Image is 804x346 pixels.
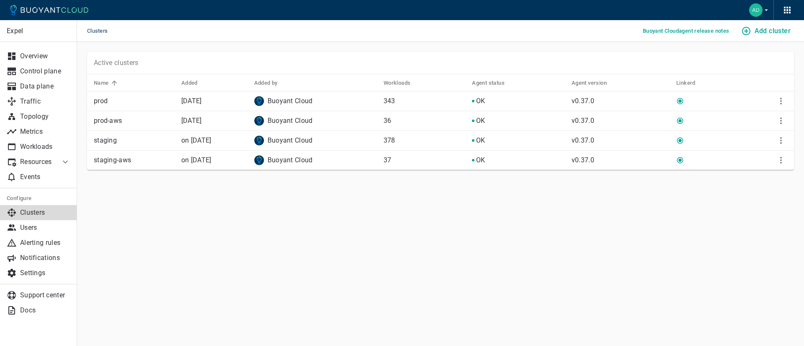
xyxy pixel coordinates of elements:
p: Buoyant Cloud [268,117,313,125]
relative-time: [DATE] [181,97,202,105]
div: Buoyant Cloud [254,155,377,165]
p: Buoyant Cloud [268,97,313,105]
relative-time: on [DATE] [181,156,211,164]
p: Settings [20,269,70,277]
h5: Workloads [384,80,411,86]
p: Events [20,173,70,181]
button: More [775,134,787,147]
button: More [775,114,787,127]
img: Adam Glenn [749,3,763,17]
span: Added by [254,79,289,87]
button: Buoyant Cloudagent release notes [639,25,733,37]
h5: Linkerd [676,80,696,86]
p: Expel [7,27,70,35]
span: Name [94,79,120,87]
span: Thu, 24 Jul 2025 15:59:13 EDT / Thu, 24 Jul 2025 19:59:13 UTC [181,97,202,105]
span: [object Object] [476,156,485,164]
p: Users [20,224,70,232]
p: Traffic [20,97,70,106]
p: Topology [20,112,70,121]
p: Control plane [20,67,70,75]
h5: Agent status [472,80,505,86]
span: Agent status [472,79,515,87]
span: [object Object] [476,97,485,105]
span: Thu, 24 Jul 2025 16:00:28 EDT / Thu, 24 Jul 2025 20:00:28 UTC [181,117,202,125]
p: Docs [20,306,70,315]
span: Linkerd [676,79,706,87]
span: Clusters [87,20,118,42]
p: Workloads [20,143,70,151]
p: v0.37.0 [572,156,670,164]
p: prod-aws [94,117,175,125]
a: Buoyant Cloudagent release notes [639,26,733,34]
p: staging [94,136,175,145]
p: 378 [384,136,465,145]
relative-time: on [DATE] [181,136,211,144]
span: Added [181,79,209,87]
relative-time: [DATE] [181,117,202,125]
p: staging-aws [94,156,175,164]
button: More [775,154,787,166]
h5: Agent version [572,80,607,86]
p: Active clusters [94,59,139,67]
button: More [775,95,787,107]
span: Agent version [572,79,618,87]
p: Resources [20,158,54,166]
p: Buoyant Cloud [268,136,313,145]
p: 36 [384,117,465,125]
p: 37 [384,156,465,164]
p: prod [94,97,175,105]
p: Support center [20,291,70,299]
h5: Buoyant Cloud agent release notes [643,28,729,34]
p: v0.37.0 [572,136,670,145]
h5: Name [94,80,109,86]
p: v0.37.0 [572,117,670,125]
p: Data plane [20,82,70,91]
span: Sat, 12 Jul 2025 00:58:38 EDT / Sat, 12 Jul 2025 04:58:38 UTC [181,136,211,144]
button: Add cluster [740,23,794,39]
p: Overview [20,52,70,60]
div: Buoyant Cloud [254,116,377,126]
span: Workloads [384,79,422,87]
p: Buoyant Cloud [268,156,313,164]
p: Notifications [20,254,70,262]
h5: Added by [254,80,278,86]
span: [object Object] [476,117,485,125]
h4: Add cluster [755,27,791,35]
h5: Added [181,80,198,86]
p: Clusters [20,208,70,217]
p: Metrics [20,127,70,136]
span: Mon, 14 Jul 2025 13:49:03 EDT / Mon, 14 Jul 2025 17:49:03 UTC [181,156,211,164]
p: v0.37.0 [572,97,670,105]
p: 343 [384,97,465,105]
div: Buoyant Cloud [254,96,377,106]
h5: Configure [7,195,70,202]
p: Alerting rules [20,239,70,247]
div: Buoyant Cloud [254,135,377,146]
span: [object Object] [476,136,485,144]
